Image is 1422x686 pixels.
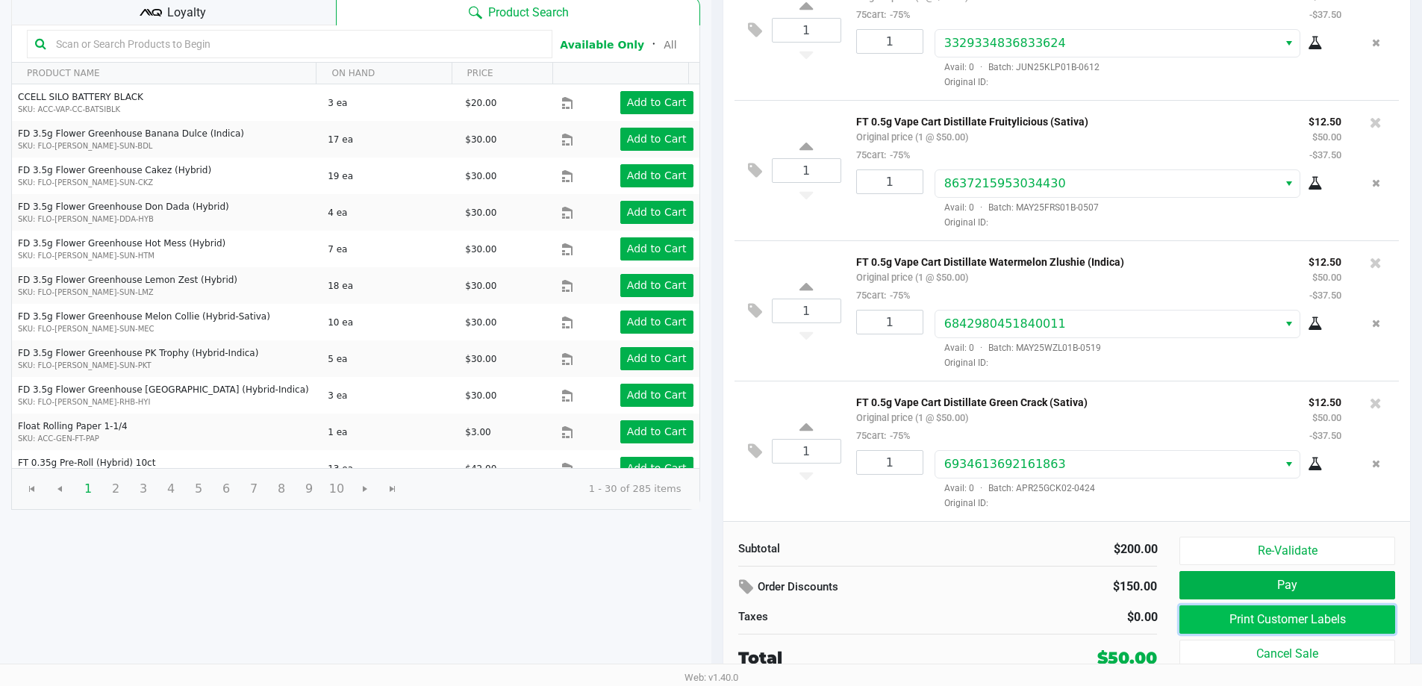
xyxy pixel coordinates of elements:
small: -$37.50 [1309,149,1341,160]
span: Go to the previous page [46,475,74,503]
td: FD 3.5g Flower Greenhouse Melon Collie (Hybrid-Sativa) [12,304,321,340]
span: -75% [886,9,910,20]
button: Re-Validate [1179,537,1394,565]
small: 75cart: [856,9,910,20]
span: Avail: 0 Batch: MAY25FRS01B-0507 [935,202,1099,213]
span: Go to the previous page [54,483,66,495]
td: FD 3.5g Flower Greenhouse [GEOGRAPHIC_DATA] (Hybrid-Indica) [12,377,321,414]
td: FD 3.5g Flower Greenhouse Cakez (Hybrid) [12,158,321,194]
div: Total [738,646,1003,670]
th: ON HAND [316,63,451,84]
span: · [974,343,988,353]
span: Avail: 0 Batch: JUN25KLP01B-0612 [935,62,1100,72]
p: SKU: FLO-[PERSON_NAME]-SUN-CKZ [18,177,315,188]
span: Page 10 [322,475,351,503]
button: Add to Cart [620,274,693,297]
div: $0.00 [959,608,1158,626]
button: Add to Cart [620,164,693,187]
div: Order Discounts [738,574,1011,601]
app-button-loader: Add to Cart [627,133,687,145]
kendo-pager-info: 1 - 30 of 285 items [419,481,682,496]
p: SKU: FLO-[PERSON_NAME]-SUN-PKT [18,360,315,371]
app-button-loader: Add to Cart [627,243,687,255]
span: $30.00 [465,208,496,218]
button: All [664,37,676,53]
button: Remove the package from the orderLine [1366,450,1386,478]
span: Go to the last page [387,483,399,495]
td: 4 ea [321,194,458,231]
span: Original ID: [935,216,1341,229]
td: 5 ea [321,340,458,377]
small: 75cart: [856,290,910,301]
small: -$37.50 [1309,290,1341,301]
span: -75% [886,290,910,301]
button: Add to Cart [620,457,693,480]
p: SKU: FLO-[PERSON_NAME]-RHB-HYI [18,396,315,408]
span: $30.00 [465,317,496,328]
td: 3 ea [321,84,458,121]
small: 75cart: [856,149,910,160]
div: $200.00 [959,540,1158,558]
span: -75% [886,149,910,160]
p: SKU: FLO-[PERSON_NAME]-SUN-BDL [18,140,315,152]
span: Loyalty [167,4,206,22]
td: FD 3.5g Flower Greenhouse Lemon Zest (Hybrid) [12,267,321,304]
p: SKU: FLO-[PERSON_NAME]-DDA-HYB [18,213,315,225]
div: Data table [12,63,699,468]
td: 7 ea [321,231,458,267]
span: Go to the next page [359,483,371,495]
app-button-loader: Add to Cart [627,279,687,291]
span: $30.00 [465,171,496,181]
span: $30.00 [465,354,496,364]
app-button-loader: Add to Cart [627,462,687,474]
span: 3329334836833624 [944,36,1066,50]
span: Page 8 [267,475,296,503]
span: Go to the first page [26,483,38,495]
td: 19 ea [321,158,458,194]
span: · [974,62,988,72]
input: Scan or Search Products to Begin [50,33,544,55]
p: SKU: FLO-[PERSON_NAME]-SUN-LMZ [18,287,315,298]
button: Add to Cart [620,311,693,334]
button: Add to Cart [620,420,693,443]
p: $12.50 [1309,393,1341,408]
app-button-loader: Add to Cart [627,389,687,401]
button: Pay [1179,571,1394,599]
td: FT 0.35g Pre-Roll (Hybrid) 10ct [12,450,321,487]
td: 1 ea [321,414,458,450]
button: Add to Cart [620,91,693,114]
p: SKU: ACC-VAP-CC-BATSIBLK [18,104,315,115]
td: CCELL SILO BATTERY BLACK [12,84,321,121]
span: Avail: 0 Batch: APR25GCK02-0424 [935,483,1095,493]
p: $12.50 [1309,252,1341,268]
span: Web: v1.40.0 [685,672,738,683]
span: $30.00 [465,390,496,401]
button: Cancel Sale [1179,640,1394,668]
span: Page 2 [102,475,130,503]
span: $30.00 [465,244,496,255]
app-button-loader: Add to Cart [627,425,687,437]
app-button-loader: Add to Cart [627,206,687,218]
td: 17 ea [321,121,458,158]
span: · [974,483,988,493]
td: FD 3.5g Flower Greenhouse Banana Dulce (Indica) [12,121,321,158]
div: Taxes [738,608,937,626]
small: $50.00 [1312,131,1341,143]
small: $50.00 [1312,412,1341,423]
button: Print Customer Labels [1179,605,1394,634]
button: Add to Cart [620,237,693,261]
td: 18 ea [321,267,458,304]
p: SKU: ACC-GEN-FT-PAP [18,433,315,444]
span: Go to the last page [378,475,407,503]
small: -$37.50 [1309,9,1341,20]
app-button-loader: Add to Cart [627,169,687,181]
span: Page 5 [184,475,213,503]
small: Original price (1 @ $50.00) [856,412,968,423]
span: $30.00 [465,134,496,145]
p: SKU: FLO-[PERSON_NAME]-SUN-HTM [18,250,315,261]
span: Page 4 [157,475,185,503]
small: 75cart: [856,430,910,441]
th: PRODUCT NAME [12,63,316,84]
span: $42.00 [465,464,496,474]
button: Add to Cart [620,128,693,151]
